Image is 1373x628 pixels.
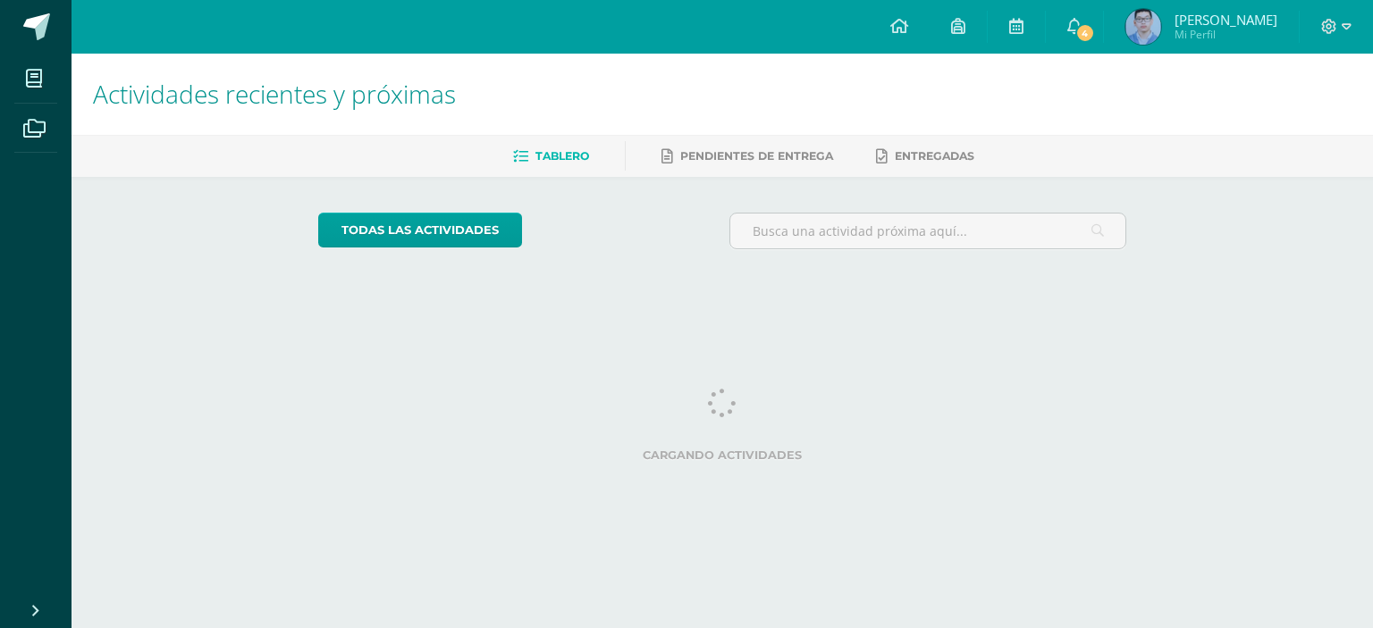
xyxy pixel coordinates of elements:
span: Mi Perfil [1175,27,1277,42]
a: Pendientes de entrega [661,142,833,171]
span: Actividades recientes y próximas [93,77,456,111]
a: Entregadas [876,142,974,171]
span: Pendientes de entrega [680,149,833,163]
label: Cargando actividades [318,448,1127,462]
span: 4 [1074,23,1094,43]
a: Tablero [513,142,589,171]
span: Tablero [535,149,589,163]
span: [PERSON_NAME] [1175,11,1277,29]
a: todas las Actividades [318,213,522,247]
input: Busca una actividad próxima aquí... [730,214,1126,248]
span: Entregadas [895,149,974,163]
img: a1925560b508ce76969deebab263b0a9.png [1125,9,1161,45]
